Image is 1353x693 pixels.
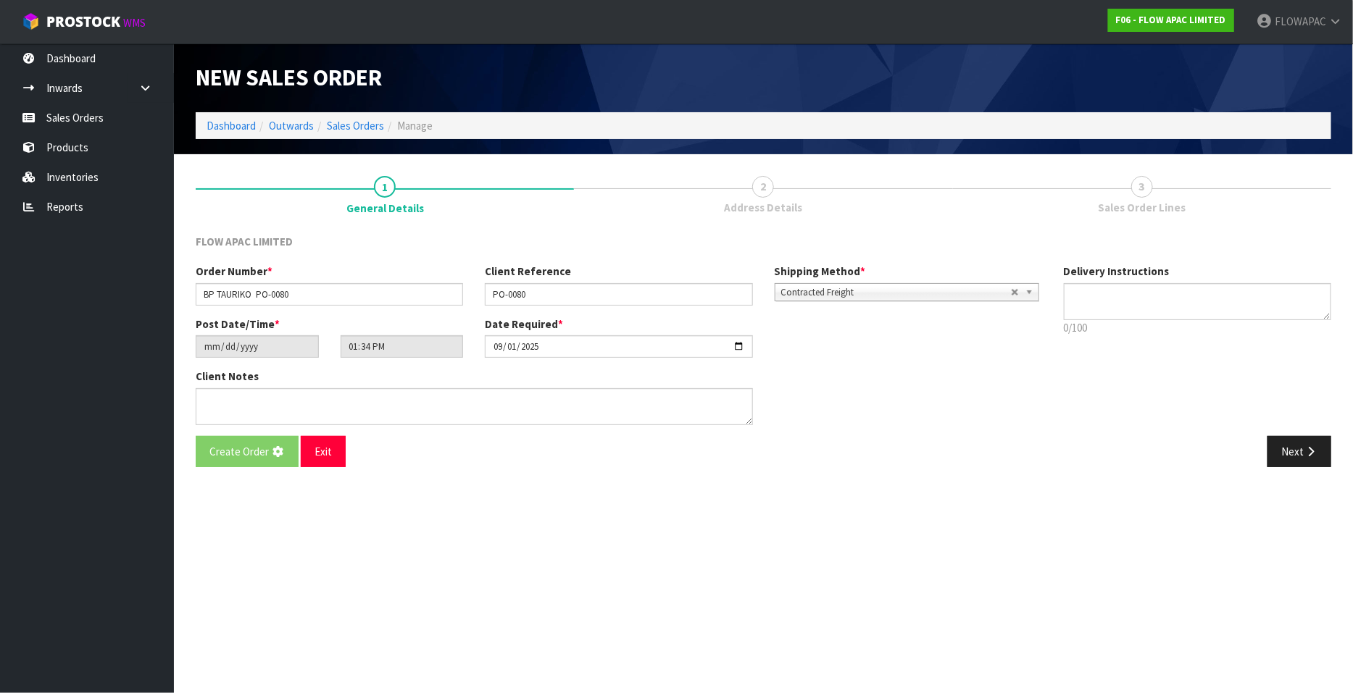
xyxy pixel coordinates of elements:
[485,316,563,332] label: Date Required
[327,119,384,133] a: Sales Orders
[781,284,1011,301] span: Contracted Freight
[196,223,1331,478] span: General Details
[196,316,280,332] label: Post Date/Time
[374,176,396,198] span: 1
[752,176,774,198] span: 2
[209,445,269,458] span: Create Order
[46,12,120,31] span: ProStock
[207,119,256,133] a: Dashboard
[196,235,293,248] span: FLOW APAC LIMITED
[123,16,146,30] small: WMS
[301,436,346,467] button: Exit
[485,283,752,306] input: Client Reference
[1275,14,1326,28] span: FLOWAPAC
[1064,264,1170,279] label: Delivery Instructions
[196,63,382,92] span: New Sales Order
[196,369,259,384] label: Client Notes
[485,264,571,279] label: Client Reference
[724,200,802,215] span: Address Details
[1116,14,1226,26] strong: F06 - FLOW APAC LIMITED
[397,119,433,133] span: Manage
[346,201,424,216] span: General Details
[775,264,866,279] label: Shipping Method
[1267,436,1331,467] button: Next
[1131,176,1153,198] span: 3
[196,264,272,279] label: Order Number
[269,119,314,133] a: Outwards
[196,283,463,306] input: Order Number
[22,12,40,30] img: cube-alt.png
[1098,200,1186,215] span: Sales Order Lines
[196,436,299,467] button: Create Order
[1064,320,1331,335] p: 0/100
